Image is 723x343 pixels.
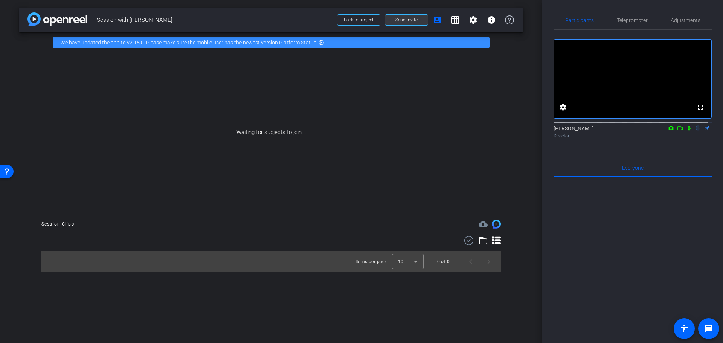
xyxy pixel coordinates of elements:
div: 0 of 0 [437,258,450,265]
mat-icon: cloud_upload [479,220,488,229]
mat-icon: highlight_off [318,40,324,46]
span: Everyone [622,165,644,171]
mat-icon: account_box [433,15,442,24]
button: Back to project [337,14,380,26]
img: Session clips [492,220,501,229]
a: Platform Status [279,40,316,46]
div: Waiting for subjects to join... [19,53,523,212]
mat-icon: message [704,324,713,333]
span: Destinations for your clips [479,220,488,229]
div: Items per page: [355,258,389,265]
button: Send invite [385,14,428,26]
div: Session Clips [41,220,74,228]
mat-icon: settings [558,103,567,112]
mat-icon: flip [694,124,703,131]
span: Send invite [395,17,418,23]
div: We have updated the app to v2.15.0. Please make sure the mobile user has the newest version. [53,37,490,48]
span: Teleprompter [617,18,648,23]
span: Adjustments [671,18,700,23]
button: Previous page [462,253,480,271]
span: Back to project [344,17,374,23]
mat-icon: fullscreen [696,103,705,112]
span: Participants [565,18,594,23]
mat-icon: settings [469,15,478,24]
mat-icon: accessibility [680,324,689,333]
div: [PERSON_NAME] [554,125,712,139]
mat-icon: info [487,15,496,24]
span: Session with [PERSON_NAME] [97,12,333,27]
mat-icon: grid_on [451,15,460,24]
button: Next page [480,253,498,271]
img: app-logo [27,12,87,26]
div: Director [554,133,712,139]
